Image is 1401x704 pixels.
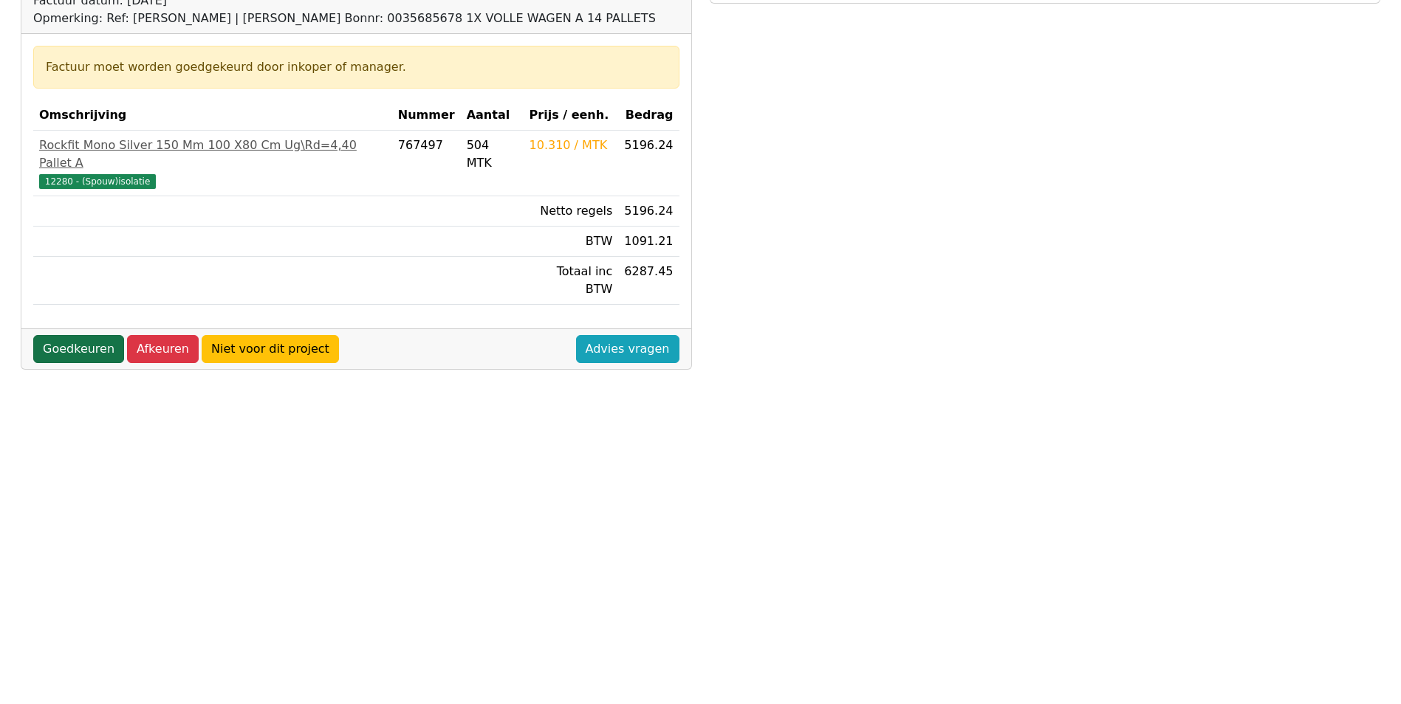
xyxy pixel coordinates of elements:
[524,227,619,257] td: BTW
[524,196,619,227] td: Netto regels
[461,100,524,131] th: Aantal
[524,100,619,131] th: Prijs / eenh.
[39,137,386,190] a: Rockfit Mono Silver 150 Mm 100 X80 Cm Ug\Rd=4,40 Pallet A12280 - (Spouw)isolatie
[530,137,613,154] div: 10.310 / MTK
[33,100,392,131] th: Omschrijving
[39,137,386,172] div: Rockfit Mono Silver 150 Mm 100 X80 Cm Ug\Rd=4,40 Pallet A
[127,335,199,363] a: Afkeuren
[618,227,679,257] td: 1091.21
[202,335,339,363] a: Niet voor dit project
[392,131,461,196] td: 767497
[39,174,156,189] span: 12280 - (Spouw)isolatie
[33,335,124,363] a: Goedkeuren
[618,257,679,305] td: 6287.45
[46,58,667,76] div: Factuur moet worden goedgekeurd door inkoper of manager.
[33,10,656,27] div: Opmerking: Ref: [PERSON_NAME] | [PERSON_NAME] Bonnr: 0035685678 1X VOLLE WAGEN A 14 PALLETS
[392,100,461,131] th: Nummer
[618,100,679,131] th: Bedrag
[576,335,679,363] a: Advies vragen
[618,131,679,196] td: 5196.24
[467,137,518,172] div: 504 MTK
[618,196,679,227] td: 5196.24
[524,257,619,305] td: Totaal inc BTW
